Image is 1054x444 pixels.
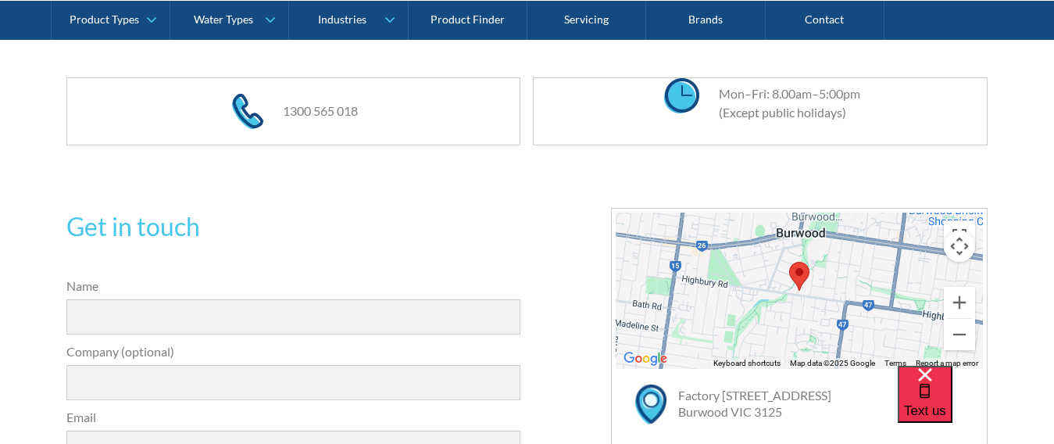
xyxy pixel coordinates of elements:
img: clock icon [664,78,699,113]
div: Industries [318,13,366,26]
label: Email [66,408,521,427]
span: Map data ©2025 Google [790,359,875,367]
img: map marker icon [635,385,666,424]
a: Open this area in Google Maps (opens a new window) [620,349,671,369]
a: Terms [884,359,906,367]
div: Water Types [194,13,253,26]
img: Google [620,349,671,369]
button: Zoom in [944,287,975,318]
img: phone icon [232,94,263,129]
iframe: podium webchat widget bubble [898,366,1054,444]
button: Toggle fullscreen view [944,220,975,252]
button: Map camera controls [944,231,975,262]
button: Keyboard shortcuts [713,358,781,369]
a: Factory [STREET_ADDRESS]Burwood VIC 3125 [678,388,831,419]
a: 1300 565 018 [283,103,358,118]
button: Zoom out [944,319,975,350]
label: Company (optional) [66,342,521,361]
h2: Get in touch [66,208,521,245]
div: Map pin [789,262,809,291]
a: Report a map error [916,359,978,367]
div: Mon–Fri: 8.00am–5:00pm (Except public holidays) [703,84,860,122]
div: Product Types [70,13,139,26]
label: Name [66,277,521,295]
